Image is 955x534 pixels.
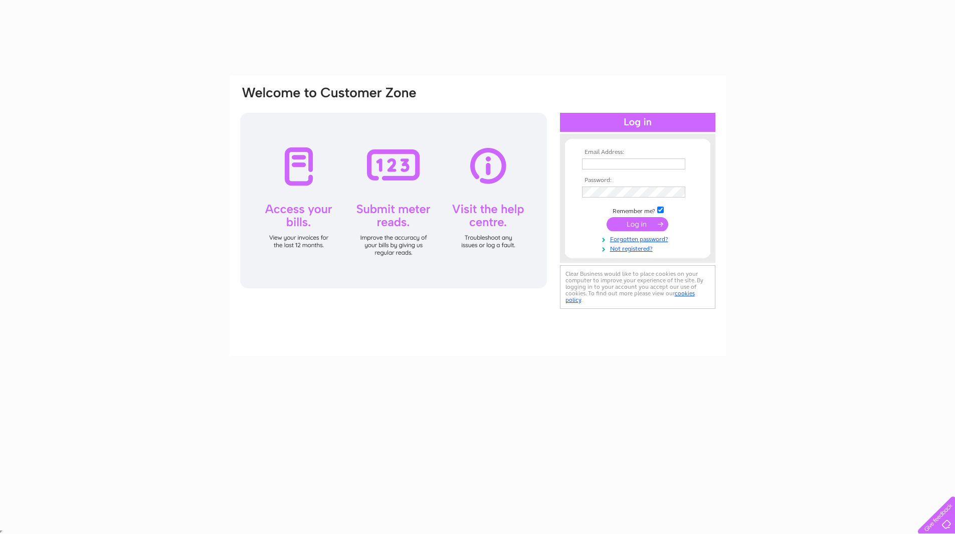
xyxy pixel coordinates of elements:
[580,205,696,215] td: Remember me?
[607,217,668,231] input: Submit
[580,177,696,184] th: Password:
[565,290,695,303] a: cookies policy
[582,234,696,243] a: Forgotten password?
[582,243,696,253] a: Not registered?
[580,149,696,156] th: Email Address:
[560,265,715,309] div: Clear Business would like to place cookies on your computer to improve your experience of the sit...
